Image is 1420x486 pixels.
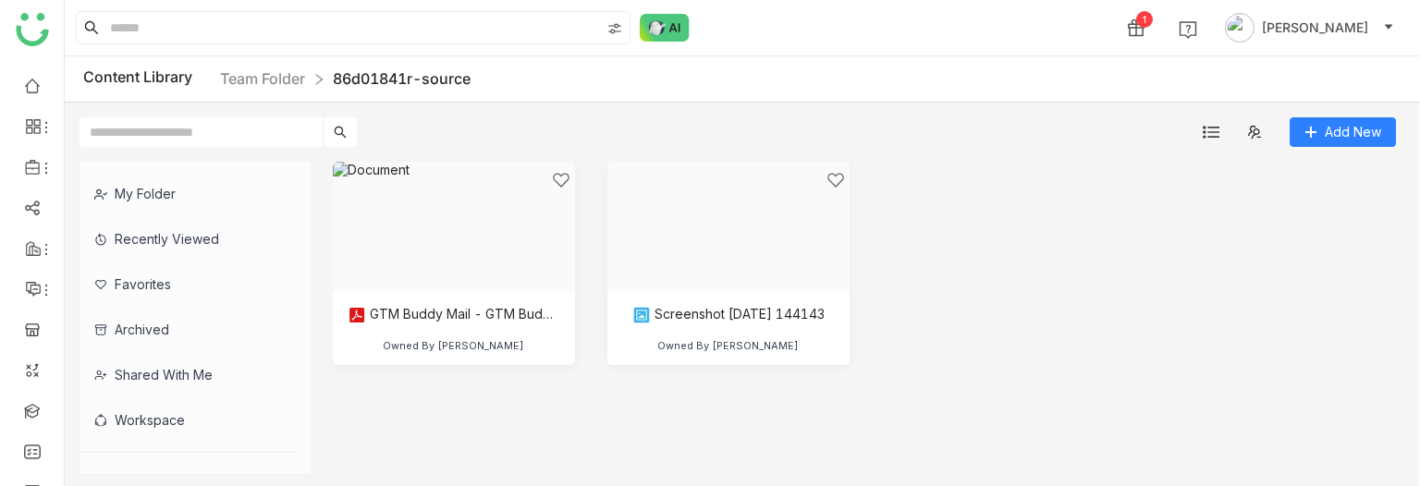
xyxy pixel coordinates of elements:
[80,216,297,261] div: Recently Viewed
[333,162,575,291] img: Document
[1136,11,1153,28] div: 1
[333,69,471,88] a: 86d01841r-source
[83,67,471,91] div: Content Library
[640,14,690,42] img: ask-buddy-normal.svg
[383,339,524,352] div: Owned By [PERSON_NAME]
[607,21,622,36] img: search-type.svg
[1325,122,1381,142] span: Add New
[80,261,297,307] div: Favorites
[1221,13,1398,43] button: [PERSON_NAME]
[1203,124,1219,140] img: list.svg
[657,339,799,352] div: Owned By [PERSON_NAME]
[1225,13,1255,43] img: avatar
[632,306,825,324] div: Screenshot [DATE] 144143
[80,352,297,397] div: Shared with me
[632,306,651,324] img: png.svg
[1262,18,1368,38] span: [PERSON_NAME]
[348,306,560,324] div: GTM Buddy Mail - GTM Buddy People Research & Account Map – Summary Report
[80,397,297,443] div: Workspace
[607,162,850,291] img: Document
[80,171,297,216] div: My Folder
[80,307,297,352] div: Archived
[348,306,366,324] img: pdf.svg
[220,69,305,88] a: Team Folder
[1179,20,1197,39] img: help.svg
[16,13,49,46] img: logo
[1290,117,1396,147] button: Add New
